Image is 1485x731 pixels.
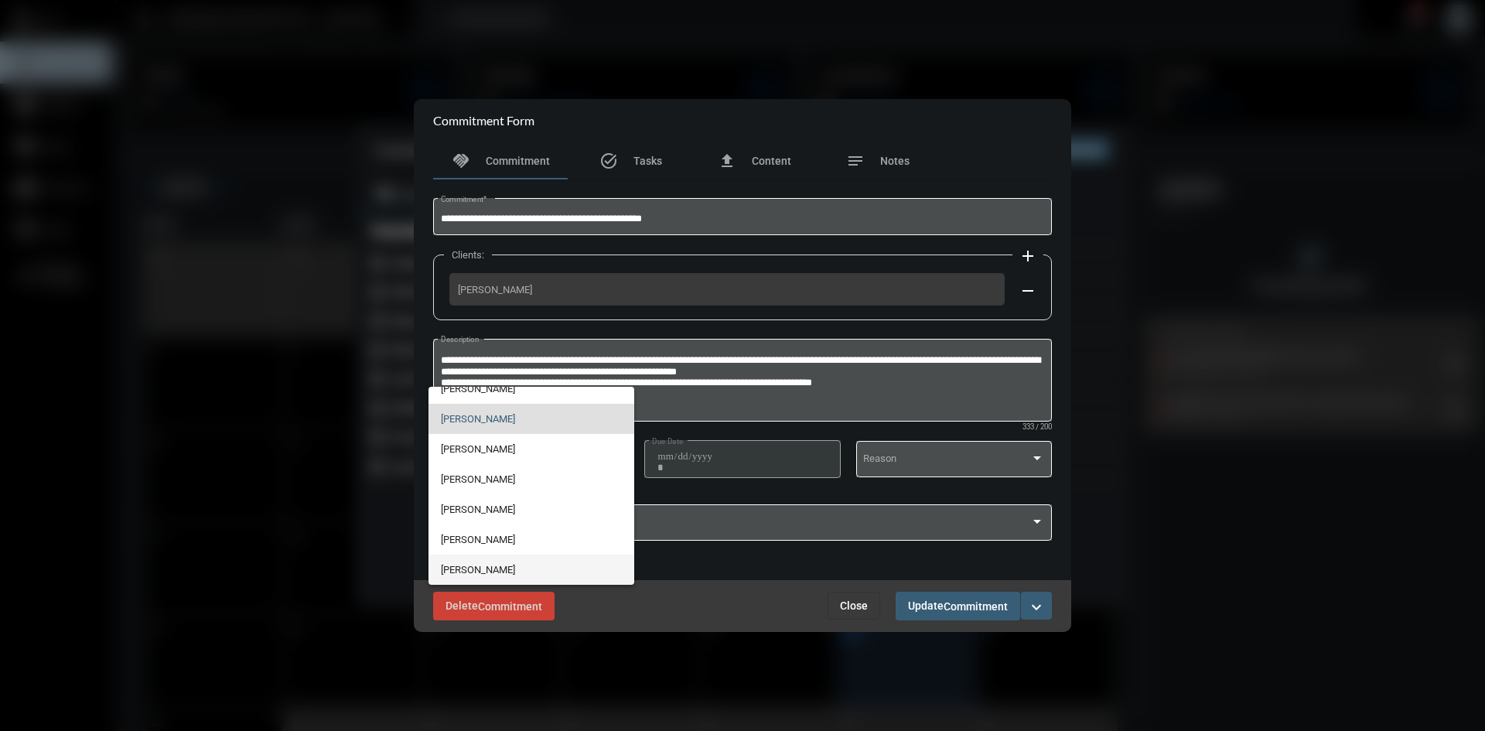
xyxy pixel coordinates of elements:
span: [PERSON_NAME] [441,434,622,464]
span: [PERSON_NAME] [441,555,622,585]
span: [PERSON_NAME] [441,464,622,494]
span: [PERSON_NAME] [441,374,622,404]
span: [PERSON_NAME] [441,524,622,555]
span: [PERSON_NAME] [441,494,622,524]
span: [PERSON_NAME] [441,404,622,434]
